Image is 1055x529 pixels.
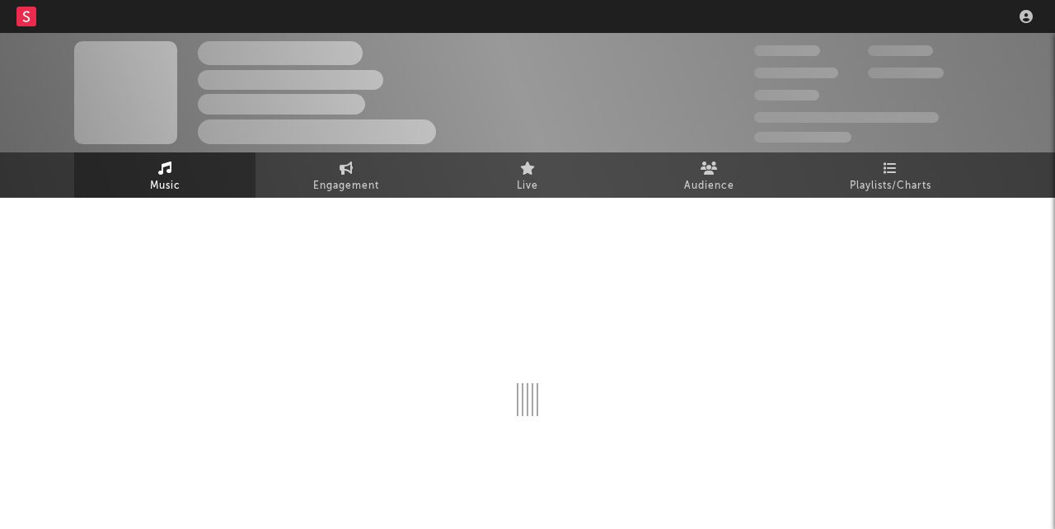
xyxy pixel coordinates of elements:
span: 100,000 [868,45,933,56]
span: Playlists/Charts [850,176,931,196]
span: Live [517,176,538,196]
span: Engagement [313,176,379,196]
span: 100,000 [754,90,819,101]
span: 1,000,000 [868,68,944,78]
a: Audience [618,152,799,198]
span: 50,000,000 Monthly Listeners [754,112,939,123]
span: 300,000 [754,45,820,56]
span: Music [150,176,181,196]
span: Audience [684,176,734,196]
span: Jump Score: 85.0 [754,132,851,143]
a: Music [74,152,256,198]
a: Playlists/Charts [799,152,981,198]
a: Live [437,152,618,198]
span: 50,000,000 [754,68,838,78]
a: Engagement [256,152,437,198]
